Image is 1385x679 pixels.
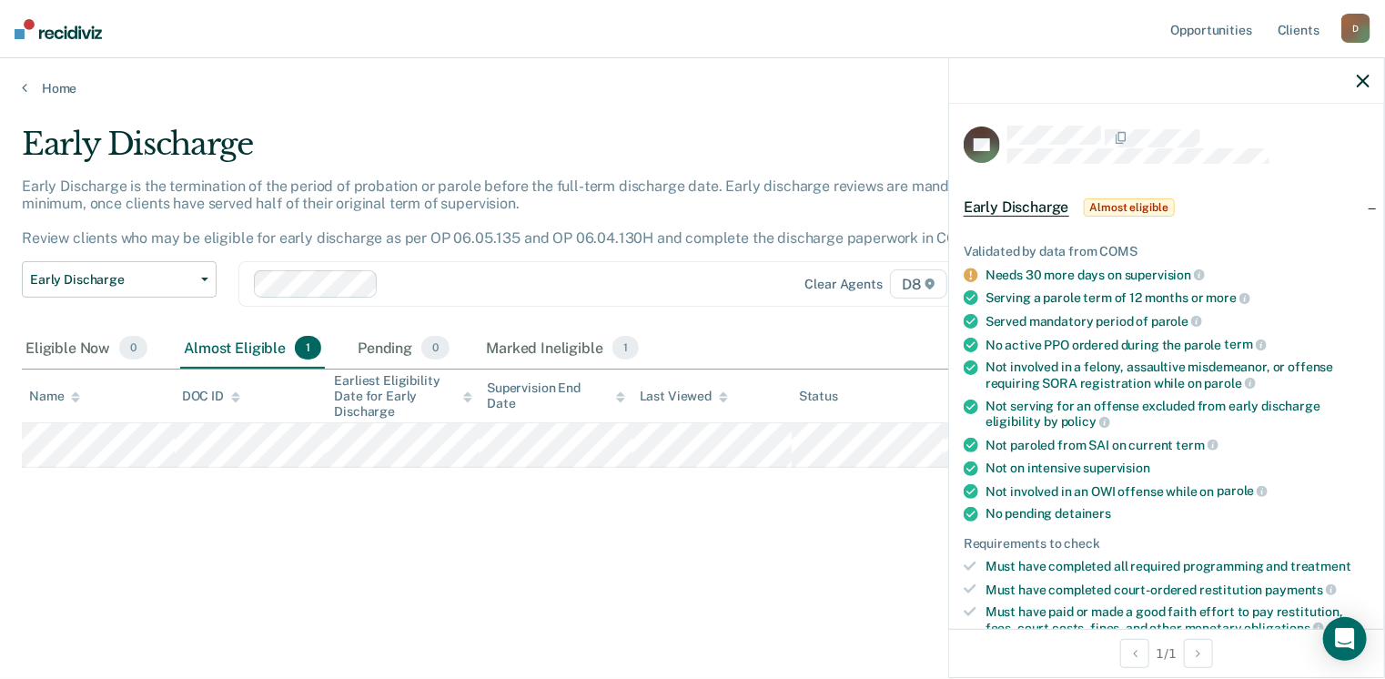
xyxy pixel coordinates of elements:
div: Must have completed court-ordered restitution [986,582,1370,598]
img: Recidiviz [15,19,102,39]
div: Name [29,389,80,404]
span: 0 [119,336,147,360]
div: Not involved in an OWI offense while on [986,483,1370,500]
div: Supervision End Date [487,380,625,411]
span: parole [1151,314,1202,329]
button: Next Opportunity [1184,639,1213,668]
div: Status [799,389,838,404]
span: Early Discharge [964,198,1069,217]
div: No pending [986,506,1370,522]
div: Early Discharge [22,126,1061,177]
div: Almost Eligible [180,329,325,369]
div: Last Viewed [640,389,728,404]
span: supervision [1084,461,1150,475]
span: more [1207,290,1250,305]
div: Not on intensive [986,461,1370,476]
span: 1 [295,336,321,360]
div: Not serving for an offense excluded from early discharge eligibility by [986,399,1370,430]
div: Not paroled from SAI on current [986,437,1370,453]
span: policy [1061,414,1110,429]
div: D [1341,14,1370,43]
div: Not involved in a felony, assaultive misdemeanor, or offense requiring SORA registration while on [986,360,1370,390]
span: term [1224,337,1266,351]
div: Early DischargeAlmost eligible [949,178,1384,237]
div: Marked Ineligible [482,329,642,369]
div: Serving a parole term of 12 months or [986,289,1370,306]
div: Must have completed all required programming and [986,559,1370,574]
span: payments [1266,583,1338,597]
div: Earliest Eligibility Date for Early Discharge [334,373,472,419]
span: 1 [612,336,639,360]
div: No active PPO ordered during the parole [986,337,1370,353]
a: Home [22,80,1363,96]
span: term [1177,438,1218,452]
div: Needs 30 more days on supervision [986,267,1370,283]
span: Almost eligible [1084,198,1175,217]
button: Previous Opportunity [1120,639,1149,668]
p: Early Discharge is the termination of the period of probation or parole before the full-term disc... [22,177,1000,248]
div: Eligible Now [22,329,151,369]
span: Early Discharge [30,272,194,288]
div: Requirements to check [964,536,1370,552]
div: DOC ID [182,389,240,404]
div: Open Intercom Messenger [1323,617,1367,661]
span: D8 [890,269,947,299]
div: Served mandatory period of [986,313,1370,329]
span: parole [1217,483,1268,498]
div: Validated by data from COMS [964,244,1370,259]
div: Clear agents [805,277,883,292]
span: detainers [1055,506,1111,521]
span: obligations [1245,621,1324,635]
div: 1 / 1 [949,629,1384,677]
div: Pending [354,329,453,369]
span: treatment [1290,559,1351,573]
span: 0 [421,336,450,360]
div: Must have paid or made a good faith effort to pay restitution, fees, court costs, fines, and othe... [986,604,1370,635]
span: parole [1205,376,1256,390]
